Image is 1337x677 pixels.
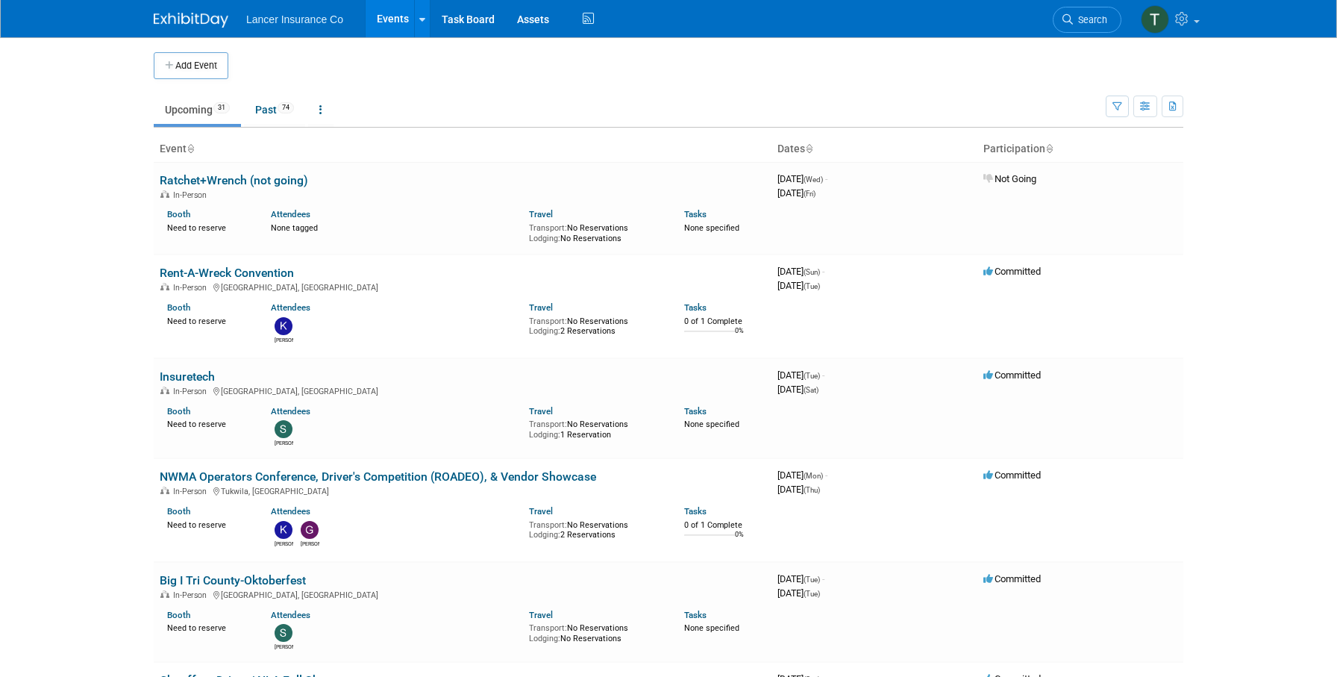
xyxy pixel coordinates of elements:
[777,173,827,184] span: [DATE]
[167,610,190,620] a: Booth
[804,190,815,198] span: (Fri)
[684,316,765,327] div: 0 of 1 Complete
[529,530,560,540] span: Lodging:
[1053,7,1121,33] a: Search
[684,209,707,219] a: Tasks
[271,302,310,313] a: Attendees
[160,590,169,598] img: In-Person Event
[529,302,553,313] a: Travel
[804,372,820,380] span: (Tue)
[160,190,169,198] img: In-Person Event
[684,223,739,233] span: None specified
[983,369,1041,381] span: Committed
[529,316,567,326] span: Transport:
[167,517,248,531] div: Need to reserve
[160,281,765,293] div: [GEOGRAPHIC_DATA], [GEOGRAPHIC_DATA]
[1073,14,1107,25] span: Search
[977,137,1183,162] th: Participation
[1045,143,1053,155] a: Sort by Participation Type
[160,487,169,494] img: In-Person Event
[271,209,310,219] a: Attendees
[244,96,305,124] a: Past74
[804,175,823,184] span: (Wed)
[777,484,820,495] span: [DATE]
[777,587,820,599] span: [DATE]
[154,137,771,162] th: Event
[804,590,820,598] span: (Tue)
[529,620,662,643] div: No Reservations No Reservations
[173,190,211,200] span: In-Person
[804,282,820,290] span: (Tue)
[167,209,190,219] a: Booth
[529,610,553,620] a: Travel
[825,173,827,184] span: -
[160,484,765,496] div: Tukwila, [GEOGRAPHIC_DATA]
[529,417,662,440] div: No Reservations 1 Reservation
[167,417,248,430] div: Need to reserve
[983,469,1041,481] span: Committed
[684,623,739,633] span: None specified
[160,588,765,600] div: [GEOGRAPHIC_DATA], [GEOGRAPHIC_DATA]
[213,102,230,113] span: 31
[167,406,190,417] a: Booth
[684,419,739,429] span: None specified
[167,220,248,234] div: Need to reserve
[173,590,211,600] span: In-Person
[777,469,827,481] span: [DATE]
[529,430,560,440] span: Lodging:
[684,506,707,517] a: Tasks
[825,469,827,481] span: -
[1141,5,1169,34] img: Terrence Forrest
[173,283,211,293] span: In-Person
[983,173,1036,184] span: Not Going
[529,406,553,417] a: Travel
[154,96,241,124] a: Upcoming31
[804,472,823,480] span: (Mon)
[684,406,707,417] a: Tasks
[529,634,560,643] span: Lodging:
[301,539,319,548] div: Genevieve Clayton
[160,266,294,280] a: Rent-A-Wreck Convention
[804,386,818,394] span: (Sat)
[160,369,215,384] a: Insuretech
[275,624,292,642] img: Steven Shapiro
[735,327,744,347] td: 0%
[275,438,293,447] div: Steven O'Shea
[271,406,310,417] a: Attendees
[301,521,319,539] img: Genevieve Clayton
[160,283,169,290] img: In-Person Event
[684,520,765,531] div: 0 of 1 Complete
[777,369,824,381] span: [DATE]
[167,313,248,327] div: Need to reserve
[167,506,190,517] a: Booth
[167,302,190,313] a: Booth
[275,642,293,651] div: Steven Shapiro
[154,52,228,79] button: Add Event
[275,335,293,344] div: kathy egan
[777,384,818,395] span: [DATE]
[160,573,306,587] a: Big I Tri County-Oktoberfest
[771,137,977,162] th: Dates
[983,573,1041,584] span: Committed
[684,302,707,313] a: Tasks
[160,469,596,484] a: NWMA Operators Conference, Driver's Competition (ROADEO), & Vendor Showcase
[804,486,820,494] span: (Thu)
[275,521,292,539] img: Kimberlee Bissegger
[804,268,820,276] span: (Sun)
[187,143,194,155] a: Sort by Event Name
[529,234,560,243] span: Lodging:
[246,13,343,25] span: Lancer Insurance Co
[777,573,824,584] span: [DATE]
[529,220,662,243] div: No Reservations No Reservations
[804,575,820,584] span: (Tue)
[275,420,292,438] img: Steven O'Shea
[983,266,1041,277] span: Committed
[278,102,294,113] span: 74
[160,387,169,394] img: In-Person Event
[160,173,308,187] a: Ratchet+Wrench (not going)
[529,313,662,337] div: No Reservations 2 Reservations
[822,573,824,584] span: -
[173,487,211,496] span: In-Person
[173,387,211,396] span: In-Person
[529,506,553,517] a: Travel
